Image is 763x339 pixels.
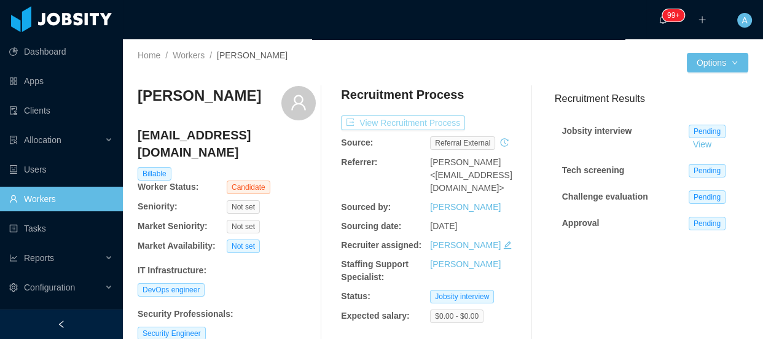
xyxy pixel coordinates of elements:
a: [PERSON_NAME] [430,202,501,212]
a: icon: pie-chartDashboard [9,39,113,64]
span: A [741,13,747,28]
strong: Tech screening [562,165,625,175]
a: icon: userWorkers [9,187,113,211]
strong: Approval [562,218,600,228]
h3: Recruitment Results [555,91,748,106]
button: Optionsicon: down [687,53,748,72]
button: icon: exportView Recruitment Process [341,115,465,130]
i: icon: plus [698,15,706,24]
span: <[EMAIL_ADDRESS][DOMAIN_NAME]> [430,170,512,193]
b: Worker Status: [138,182,198,192]
i: icon: edit [503,241,512,249]
i: icon: user [290,94,307,111]
span: Reports [24,253,54,263]
span: [PERSON_NAME] [430,157,501,167]
span: DevOps engineer [138,283,205,297]
a: Workers [173,50,205,60]
b: Seniority: [138,201,178,211]
span: Not set [227,220,260,233]
sup: 158 [662,9,684,21]
b: Source: [341,138,373,147]
b: Market Seniority: [138,221,208,231]
b: Sourced by: [341,202,391,212]
span: / [165,50,168,60]
h4: Recruitment Process [341,86,464,103]
b: Staffing Support Specialist: [341,259,409,282]
a: icon: appstoreApps [9,69,113,93]
b: Recruiter assigned: [341,240,421,250]
strong: Challenge evaluation [562,192,648,201]
i: icon: setting [9,283,18,292]
span: Allocation [24,135,61,145]
a: icon: robotUsers [9,157,113,182]
span: Billable [138,167,171,181]
span: Pending [689,190,726,204]
a: [PERSON_NAME] [430,259,501,269]
span: Pending [689,125,726,138]
i: icon: bell [659,15,667,24]
h4: [EMAIL_ADDRESS][DOMAIN_NAME] [138,127,316,161]
a: icon: auditClients [9,98,113,123]
b: Status: [341,291,370,301]
h3: [PERSON_NAME] [138,86,261,106]
span: Not set [227,200,260,214]
span: Configuration [24,282,75,292]
span: [DATE] [430,221,457,231]
span: Referral external [430,136,495,150]
b: Sourcing date: [341,221,401,231]
span: Jobsity interview [430,290,494,303]
span: Candidate [227,181,270,194]
i: icon: history [500,138,509,147]
b: Market Availability: [138,241,216,251]
span: [PERSON_NAME] [217,50,288,60]
span: $0.00 - $0.00 [430,310,483,323]
span: / [209,50,212,60]
span: Pending [689,164,726,177]
b: Expected salary: [341,311,409,321]
a: icon: profileTasks [9,216,113,241]
span: Not set [227,240,260,253]
a: [PERSON_NAME] [430,240,501,250]
i: icon: solution [9,136,18,144]
span: Pending [689,217,726,230]
b: IT Infrastructure : [138,265,206,275]
b: Referrer: [341,157,377,167]
strong: Jobsity interview [562,126,632,136]
b: Security Professionals : [138,309,233,319]
i: icon: line-chart [9,254,18,262]
a: icon: exportView Recruitment Process [341,118,465,128]
a: View [689,139,716,149]
a: Home [138,50,160,60]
